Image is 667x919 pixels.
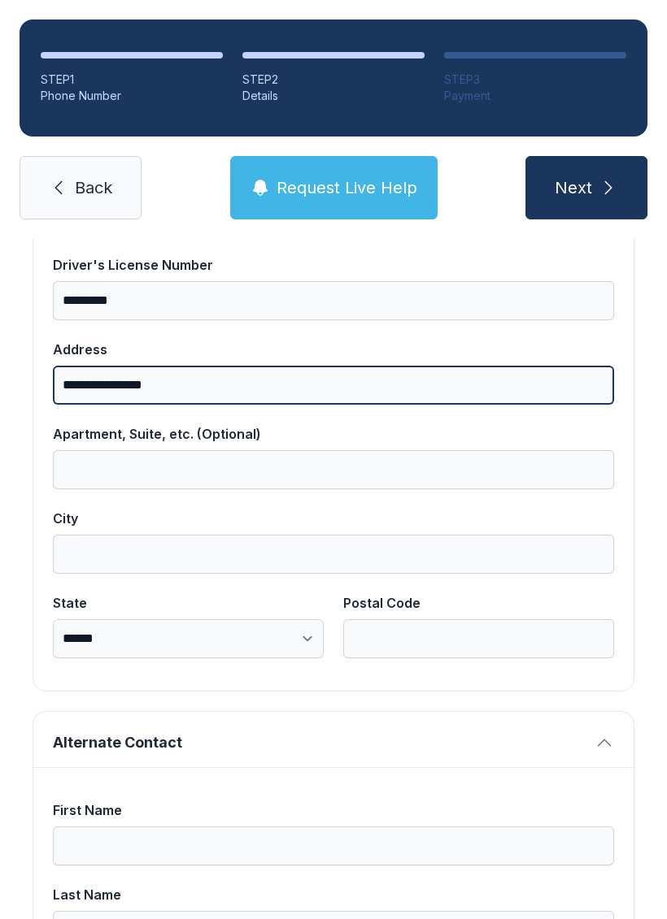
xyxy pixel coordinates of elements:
[53,593,324,613] div: State
[75,176,112,199] span: Back
[53,885,614,904] div: Last Name
[53,255,614,275] div: Driver's License Number
[53,800,614,820] div: First Name
[53,826,614,865] input: First Name
[343,619,614,658] input: Postal Code
[41,72,223,88] div: STEP 1
[53,619,324,658] select: State
[444,72,626,88] div: STEP 3
[242,72,425,88] div: STEP 2
[53,424,614,444] div: Apartment, Suite, etc. (Optional)
[555,176,592,199] span: Next
[33,712,634,767] button: Alternate Contact
[53,509,614,528] div: City
[53,450,614,489] input: Apartment, Suite, etc. (Optional)
[53,340,614,359] div: Address
[444,88,626,104] div: Payment
[53,281,614,320] input: Driver's License Number
[41,88,223,104] div: Phone Number
[277,176,417,199] span: Request Live Help
[242,88,425,104] div: Details
[53,535,614,574] input: City
[53,731,588,754] span: Alternate Contact
[53,366,614,405] input: Address
[343,593,614,613] div: Postal Code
